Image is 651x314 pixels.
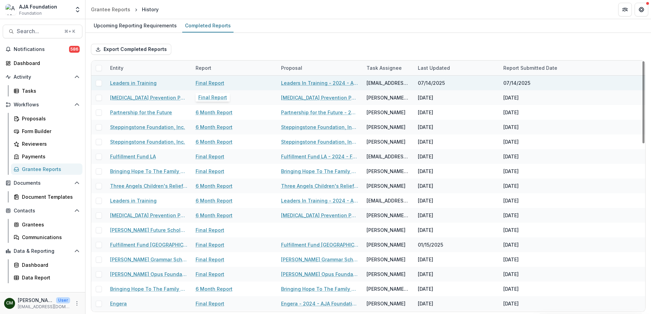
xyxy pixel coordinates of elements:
div: Tasks [22,87,77,94]
a: Leaders In Training - 2024 - AJA Foundation Grant Application [281,197,358,204]
a: Tasks [11,85,82,96]
div: [DATE] [418,182,433,189]
div: [PERSON_NAME] [367,226,406,234]
a: Grantees [11,219,82,230]
div: History [142,6,159,13]
a: 6 Month Report [196,197,232,204]
div: [DATE] [418,226,433,234]
div: Completed Reports [182,21,234,30]
div: Task Assignee [362,64,406,71]
nav: breadcrumb [88,4,161,14]
a: Reviewers [11,138,82,149]
div: [DATE] [503,256,519,263]
div: AJA Foundation [19,3,57,10]
a: 6 Month Report [196,109,232,116]
button: Open Workflows [3,99,82,110]
div: Proposals [22,115,77,122]
div: Proposal [277,64,306,71]
div: Last Updated [414,61,499,75]
a: Engera - 2024 - AJA Foundation Grant Application [281,300,358,307]
a: Fulfillment Fund [GEOGRAPHIC_DATA] - 2024 - AJA Foundation Grant Application [281,241,358,248]
div: [PERSON_NAME] [367,109,406,116]
div: [DATE] [503,138,519,145]
div: [DATE] [503,123,519,131]
div: Proposal [277,61,362,75]
div: Report Submitted Date [499,61,585,75]
a: Bringing Hope To The Family Usa - 2024 - AJA Foundation Grant Application [281,285,358,292]
a: Engera [110,300,127,307]
span: Contacts [14,208,71,214]
a: Final Report [196,300,224,307]
div: Grantee Reports [22,166,77,173]
div: 07/14/2025 [418,79,445,87]
a: Steppingstone Foundation, Inc. [110,123,185,131]
a: Partnership for the Future - 2024 - AJA Foundation Grant Application [281,109,358,116]
a: [PERSON_NAME] Future Scholars [110,226,187,234]
div: [PERSON_NAME][EMAIL_ADDRESS][DOMAIN_NAME] [367,168,410,175]
a: [PERSON_NAME] Opus Foundation - 2024 - AJA Foundation Grant Application [281,271,358,278]
div: [PERSON_NAME] [367,241,406,248]
span: 586 [69,46,80,53]
a: [PERSON_NAME] Opus Foundation [110,271,187,278]
div: [DATE] [503,109,519,116]
div: Payments [22,153,77,160]
div: Report [191,61,277,75]
div: Entity [106,61,191,75]
a: Bringing Hope To The Family Usa - 2024 - AJA Foundation Grant Application [281,168,358,175]
div: [DATE] [418,285,433,292]
a: Upcoming Reporting Requirements [91,19,180,32]
a: Fulfillment Fund LA [110,153,156,160]
div: [DATE] [418,271,433,278]
div: [DATE] [503,300,519,307]
a: Dashboard [3,57,82,69]
a: Data Report [11,272,82,283]
p: [PERSON_NAME] [18,297,53,304]
a: Completed Reports [182,19,234,32]
button: Get Help [635,3,648,16]
a: Steppingstone Foundation, Inc. - 2024 - AJA Foundation Grant Application [281,138,358,145]
a: Final Report [196,168,224,175]
a: Grantee Reports [88,4,133,14]
div: Upcoming Reporting Requirements [91,21,180,30]
a: Grantee Reports [11,163,82,175]
a: Three Angels Children's Relief, Inc. - 2024 - AJA Foundation Grant Application [281,182,358,189]
p: [EMAIL_ADDRESS][DOMAIN_NAME] [18,304,70,310]
button: Open entity switcher [73,3,82,16]
a: Partnership for the Future [110,109,172,116]
a: Fulfillment Fund LA - 2024 - Fulfillment Fund Historical [281,153,358,160]
span: Activity [14,74,71,80]
div: [EMAIL_ADDRESS][DOMAIN_NAME] [367,79,410,87]
div: [DATE] [418,94,433,101]
div: Colleen McKenna [6,301,13,305]
div: [DATE] [418,197,433,204]
div: Communications [22,234,77,241]
span: Documents [14,180,71,186]
button: Open Contacts [3,205,82,216]
div: Entity [106,64,128,71]
div: [DATE] [418,168,433,175]
div: 01/15/2025 [418,241,443,248]
div: [DATE] [418,123,433,131]
a: Bringing Hope To The Family USA [110,285,187,292]
a: Three Angels Children's Relief, Inc. [110,182,187,189]
a: Document Templates [11,191,82,202]
a: [PERSON_NAME] Grammar School Pathfinder Program [110,256,187,263]
a: Bringing Hope To The Family USA [110,168,187,175]
div: Reviewers [22,140,77,147]
a: Final Report [196,241,224,248]
span: Data & Reporting [14,248,71,254]
div: Report Submitted Date [499,64,561,71]
div: [DATE] [503,168,519,175]
p: User [56,297,70,303]
div: [DATE] [503,153,519,160]
a: Leaders in Training [110,79,157,87]
div: [PERSON_NAME] [367,271,406,278]
a: 6 Month Report [196,123,232,131]
div: Dashboard [22,261,77,269]
a: [MEDICAL_DATA] Prevention Partners - 2024 - AJA Foundation Grant Application [281,94,358,101]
